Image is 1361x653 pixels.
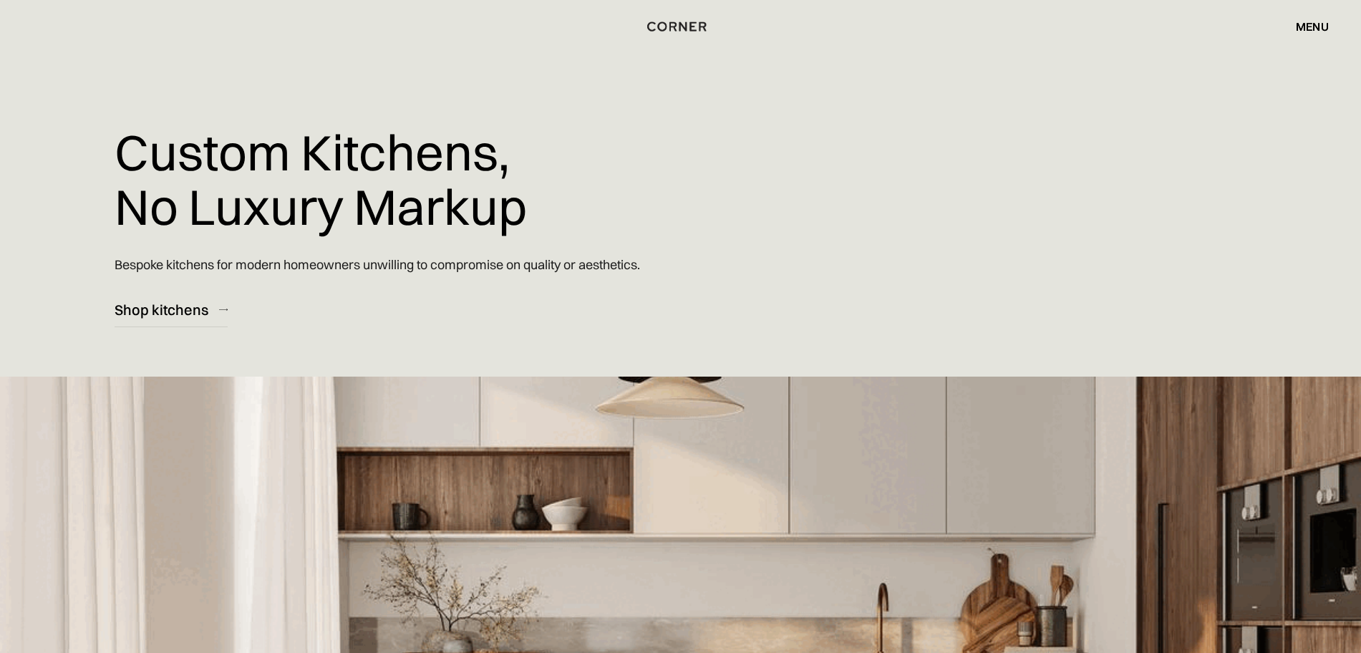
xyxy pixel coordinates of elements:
[1282,14,1329,39] div: menu
[1296,21,1329,32] div: menu
[631,17,730,36] a: home
[115,300,208,319] div: Shop kitchens
[115,292,228,327] a: Shop kitchens
[115,115,527,244] h1: Custom Kitchens, No Luxury Markup
[115,244,640,285] p: Bespoke kitchens for modern homeowners unwilling to compromise on quality or aesthetics.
